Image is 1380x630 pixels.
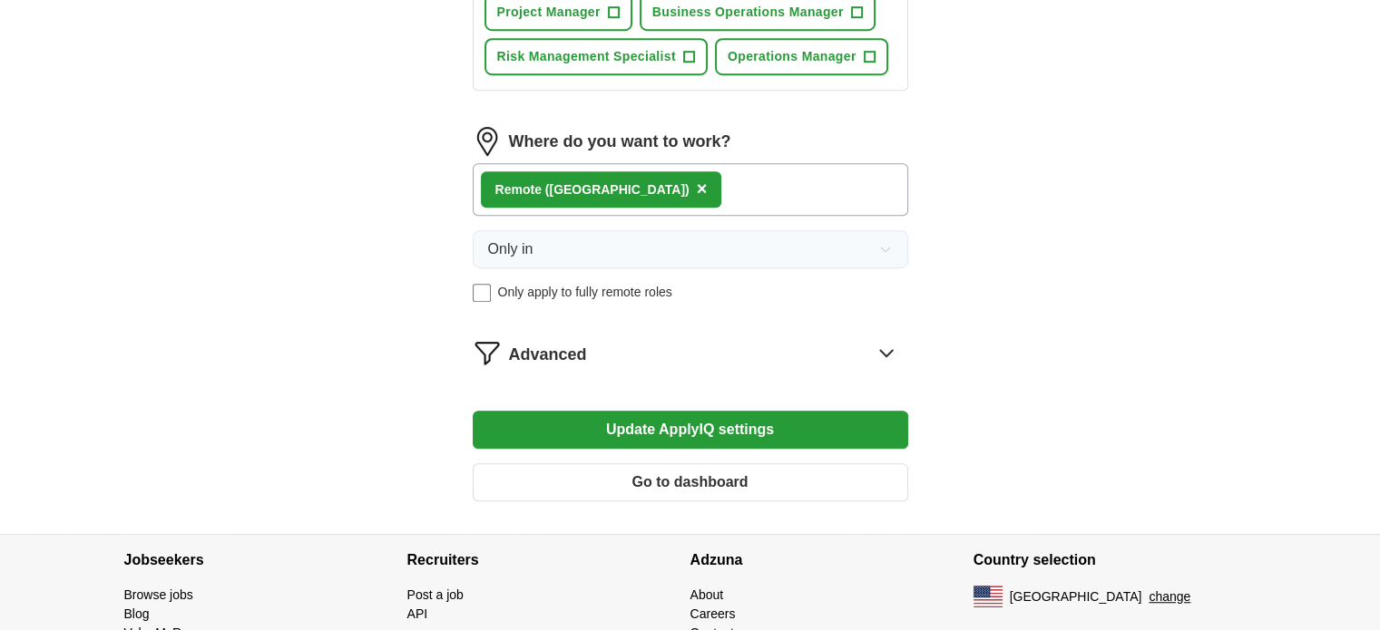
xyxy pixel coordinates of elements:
[1149,587,1190,606] button: change
[690,606,736,621] a: Careers
[473,230,908,268] button: Only in
[690,587,724,602] a: About
[974,535,1257,586] h4: Country selection
[488,238,533,260] span: Only in
[124,587,193,602] a: Browse jobs
[652,3,844,22] span: Business Operations Manager
[473,127,502,156] img: location.png
[407,606,428,621] a: API
[407,587,464,602] a: Post a job
[473,284,491,302] input: Only apply to fully remote roles
[497,47,676,66] span: Risk Management Specialist
[473,463,908,501] button: Go to dashboard
[1010,587,1142,606] span: [GEOGRAPHIC_DATA]
[697,179,708,199] span: ×
[497,3,601,22] span: Project Manager
[495,180,690,199] div: Remote ([GEOGRAPHIC_DATA])
[728,47,856,66] span: Operations Manager
[509,130,731,154] label: Where do you want to work?
[473,411,908,449] button: Update ApplyIQ settings
[715,38,888,75] button: Operations Manager
[509,343,587,367] span: Advanced
[473,338,502,367] img: filter
[484,38,708,75] button: Risk Management Specialist
[697,176,708,203] button: ×
[974,586,1003,607] img: US flag
[498,283,672,302] span: Only apply to fully remote roles
[124,606,150,621] a: Blog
